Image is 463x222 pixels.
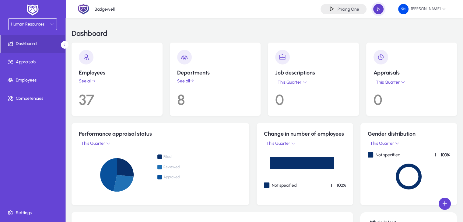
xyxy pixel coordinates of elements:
[79,78,155,84] a: See all
[79,140,112,147] button: This Quarter
[1,204,66,222] a: Settings
[1,77,66,83] span: Employees
[374,86,450,109] p: 0
[79,130,242,137] h5: Performance appraisal status
[369,141,395,146] span: This Quarter
[163,175,190,179] span: Approved
[275,78,308,86] button: This Quarter
[338,7,359,12] h4: Pricing One
[1,53,66,71] a: Appraisals
[157,165,190,171] span: Reviewed
[1,71,66,89] a: Employees
[270,157,334,169] path: Not specified 1
[177,78,254,84] a: See all
[1,59,66,65] span: Appraisals
[331,183,332,188] h4: 1
[276,80,303,85] span: This Quarter
[275,69,352,76] p: Job descriptions
[78,3,89,15] img: 2.png
[376,152,400,158] p: Not specified
[368,140,401,147] button: This Quarter
[79,86,155,109] p: 37
[264,182,346,188] div: Not specified-legend
[398,4,409,14] img: 132.png
[1,210,66,216] span: Settings
[163,165,190,169] span: Reviewed
[275,86,352,109] p: 0
[272,183,296,188] p: Not specified
[368,152,450,158] div: Not specified-legend
[25,4,40,16] img: white-logo.png
[398,4,446,14] span: [PERSON_NAME]
[374,69,450,76] p: Appraisals
[264,140,297,147] button: This Quarter
[157,155,190,160] span: Filled
[441,152,450,158] h4: 100%
[177,69,254,76] p: Departments
[368,130,450,137] h5: Gender distribution
[1,41,65,47] span: Dashboard
[157,175,190,181] span: Approved
[375,80,401,85] span: This Quarter
[265,141,291,146] span: This Quarter
[393,4,451,15] button: [PERSON_NAME]
[80,141,106,146] span: This Quarter
[95,7,115,12] p: Badgewell
[163,154,190,159] span: Filled
[72,30,107,37] h3: Dashboard
[374,78,406,86] button: This Quarter
[79,69,155,76] p: Employees
[337,183,346,188] h4: 100%
[1,89,66,108] a: Competencies
[177,86,254,109] p: 8
[435,152,436,158] h4: 1
[264,130,346,137] h5: Change in number of employees
[11,22,44,27] span: Human Resources
[1,95,66,102] span: Competencies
